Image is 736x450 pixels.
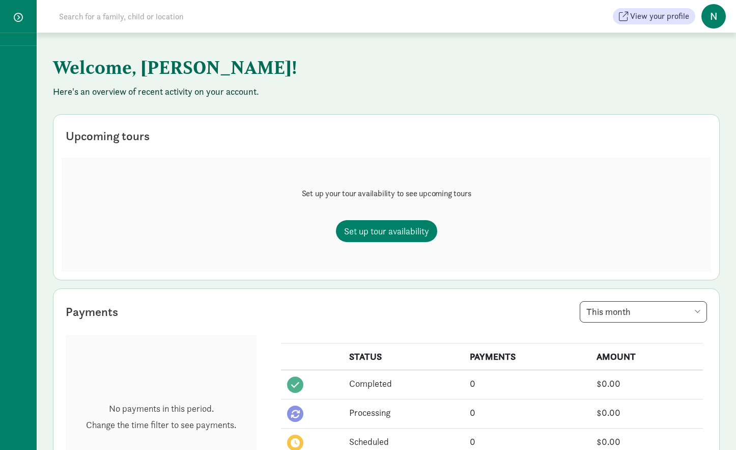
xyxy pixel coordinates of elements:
div: $0.00 [597,435,697,448]
div: Scheduled [349,435,457,448]
h1: Welcome, [PERSON_NAME]! [53,49,557,86]
div: 0 [470,377,584,390]
div: $0.00 [597,377,697,390]
p: Set up your tour availability to see upcoming tours [302,188,471,200]
span: N [701,4,726,29]
input: Search for a family, child or location [53,6,338,27]
div: Upcoming tours [66,127,150,145]
th: PAYMENTS [464,343,590,370]
th: AMOUNT [590,343,703,370]
div: 0 [470,406,584,419]
p: Here's an overview of recent activity on your account. [53,86,720,98]
p: Change the time filter to see payments. [86,419,236,431]
span: View your profile [630,10,689,22]
div: $0.00 [597,406,697,419]
span: Set up tour availability [344,224,429,238]
div: Processing [349,406,457,419]
div: 0 [470,435,584,448]
th: STATUS [343,343,463,370]
button: View your profile [613,8,695,24]
p: No payments in this period. [86,403,236,415]
a: Set up tour availability [336,220,437,242]
div: Completed [349,377,457,390]
div: Payments [66,303,118,321]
